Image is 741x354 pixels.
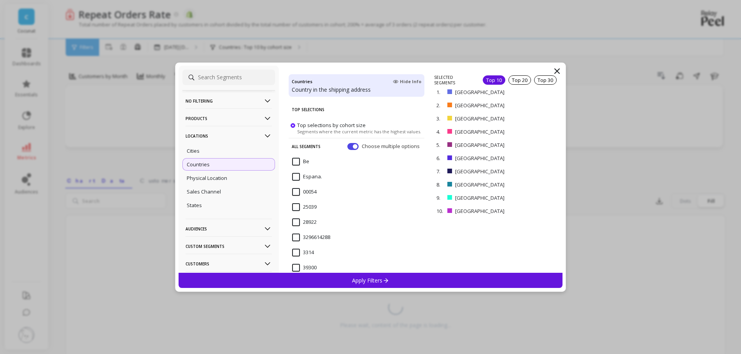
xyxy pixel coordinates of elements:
[292,101,421,118] p: Top Selections
[292,77,312,86] h4: Countries
[186,254,272,274] p: Customers
[455,181,531,188] p: [GEOGRAPHIC_DATA]
[436,102,444,109] p: 2.
[455,115,531,122] p: [GEOGRAPHIC_DATA]
[455,168,531,175] p: [GEOGRAPHIC_DATA]
[455,155,531,162] p: [GEOGRAPHIC_DATA]
[187,161,210,168] p: Countries
[483,75,505,85] div: Top 10
[352,277,389,284] p: Apply Filters
[292,138,321,154] p: All Segments
[436,155,444,162] p: 6.
[436,208,444,214] p: 10.
[186,236,272,256] p: Custom Segments
[187,202,202,209] p: States
[292,203,317,211] span: 25039
[292,234,330,241] span: 3296614288
[186,126,272,146] p: Locations
[436,115,444,122] p: 3.
[455,128,531,135] p: [GEOGRAPHIC_DATA]
[436,128,444,135] p: 4.
[393,78,421,85] span: Hide Info
[186,108,272,128] p: Products
[455,102,531,109] p: [GEOGRAPHIC_DATA]
[455,194,531,201] p: [GEOGRAPHIC_DATA]
[436,181,444,188] p: 8.
[182,70,275,85] input: Search Segments
[455,141,531,148] p: [GEOGRAPHIC_DATA]
[292,249,314,256] span: 3314
[292,173,322,181] span: Espana.
[436,194,444,201] p: 9.
[187,147,200,154] p: Cities
[297,128,421,134] span: Segments where the current metric has the highest values.
[187,188,221,195] p: Sales Channel
[292,86,421,94] p: Country in the shipping address
[186,91,272,111] p: No filtering
[455,89,531,96] p: [GEOGRAPHIC_DATA]
[508,75,531,85] div: Top 20
[292,218,317,226] span: 28922
[186,219,272,239] p: Audiences
[362,142,421,150] span: Choose multiple options
[434,75,473,85] p: SELECTED SEGMENTS
[292,264,317,272] span: 39300
[534,75,557,85] div: Top 30
[292,158,309,166] span: Be
[436,141,444,148] p: 5.
[436,168,444,175] p: 7.
[187,174,227,181] p: Physical Location
[436,89,444,96] p: 1.
[297,121,366,128] span: Top selections by cohort size
[455,208,531,214] p: [GEOGRAPHIC_DATA]
[186,271,272,291] p: Multi-Touch Attribution
[292,188,317,196] span: 00054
